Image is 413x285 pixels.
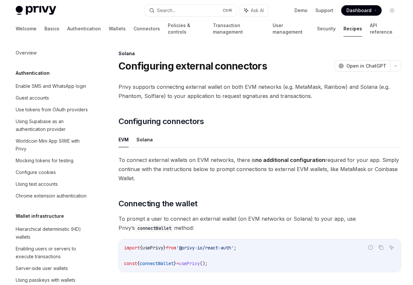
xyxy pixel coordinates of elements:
span: } [174,261,176,266]
span: from [166,245,176,251]
button: Ask AI [240,5,268,16]
a: Security [317,21,336,37]
button: EVM [119,132,129,147]
span: usePrivy [142,245,163,251]
img: light logo [16,6,56,15]
a: Overview [10,47,94,59]
span: = [176,261,179,266]
a: Enable SMS and WhatsApp login [10,80,94,92]
a: Connectors [134,21,160,37]
span: { [140,245,142,251]
span: Dashboard [346,7,372,14]
a: Welcome [16,21,37,37]
a: Transaction management [213,21,264,37]
span: Open in ChatGPT [346,63,386,69]
span: } [163,245,166,251]
a: Support [315,7,333,14]
div: Use tokens from OAuth providers [16,106,88,114]
span: ; [234,245,236,251]
div: Worldcoin Mini App SIWE with Privy [16,137,90,153]
a: Policies & controls [168,21,205,37]
a: Basics [44,21,59,37]
div: Solana [119,50,401,57]
span: usePrivy [179,261,200,266]
button: Search...CtrlK [145,5,236,16]
div: Hierarchical deterministic (HD) wallets [16,225,90,241]
a: Guest accounts [10,92,94,104]
span: (); [200,261,208,266]
div: Enabling users or servers to execute transactions [16,245,90,261]
a: Hierarchical deterministic (HD) wallets [10,223,94,243]
div: Overview [16,49,37,57]
a: API reference [370,21,397,37]
a: Worldcoin Mini App SIWE with Privy [10,135,94,155]
span: const [124,261,137,266]
h5: Authentication [16,69,50,77]
a: Use tokens from OAuth providers [10,104,94,116]
h1: Configuring external connectors [119,60,267,72]
span: Privy supports connecting external wallet on both EVM networks (e.g. MetaMask, Rainbow) and Solan... [119,82,401,101]
span: To connect external wallets on EVM networks, there is required for your app. Simply continue with... [119,155,401,183]
a: Dashboard [341,5,382,16]
strong: no additional configuration [255,157,325,163]
div: Mocking tokens for testing [16,157,73,165]
div: Using passkeys with wallets [16,276,75,284]
span: To prompt a user to connect an external wallet (on EVM networks or Solana) to your app, use Privy... [119,214,401,232]
div: Using Supabase as an authentication provider [16,118,90,133]
a: Configure cookies [10,166,94,178]
span: import [124,245,140,251]
code: connectWallet [135,225,174,232]
a: Server-side user wallets [10,262,94,274]
a: Chrome extension authentication [10,190,94,202]
a: Using test accounts [10,178,94,190]
a: Using Supabase as an authentication provider [10,116,94,135]
button: Toggle dark mode [387,5,397,16]
div: Server-side user wallets [16,264,68,272]
div: Configure cookies [16,168,56,176]
div: Search... [157,7,175,14]
a: Recipes [343,21,362,37]
span: '@privy-io/react-auth' [176,245,234,251]
a: Enabling users or servers to execute transactions [10,243,94,262]
div: Using test accounts [16,180,58,188]
div: Guest accounts [16,94,49,102]
span: Ctrl K [223,8,232,13]
div: Chrome extension authentication [16,192,87,200]
a: Demo [294,7,308,14]
button: Open in ChatGPT [334,60,390,71]
span: Connecting the wallet [119,198,197,209]
h5: Wallet infrastructure [16,212,64,220]
a: Mocking tokens for testing [10,155,94,166]
span: Ask AI [251,7,264,14]
button: Ask AI [387,243,396,252]
button: Solana [136,132,153,147]
span: Configuring connectors [119,116,204,127]
a: Wallets [109,21,126,37]
button: Report incorrect code [366,243,375,252]
span: { [137,261,140,266]
a: User management [273,21,310,37]
div: Enable SMS and WhatsApp login [16,82,86,90]
a: Authentication [67,21,101,37]
button: Copy the contents from the code block [377,243,385,252]
span: connectWallet [140,261,174,266]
